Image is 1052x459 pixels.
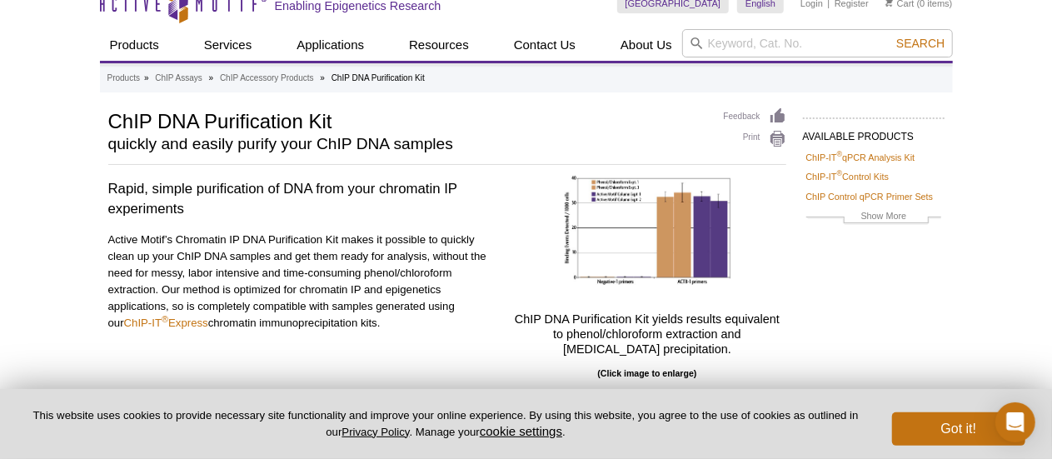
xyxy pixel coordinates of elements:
img: qPCR on ChIP DNA purified with the Chromatin IP DNA Purification Kit [564,175,730,284]
h2: AVAILABLE PRODUCTS [803,117,945,147]
a: ChIP Assays [155,71,202,86]
button: cookie settings [480,424,562,438]
a: ChIP-IT®Control Kits [806,169,890,184]
a: Contact Us [504,29,586,61]
a: ChIP-IT®Express [124,317,208,329]
a: ChIP Accessory Products [220,71,314,86]
h1: ChIP DNA Purification Kit [108,107,707,132]
h3: Rapid, simple purification of DNA from your chromatin IP experiments [108,179,496,219]
a: Feedback [724,107,786,126]
a: ChIP Control qPCR Primer Sets [806,189,934,204]
a: About Us [611,29,682,61]
button: Got it! [892,412,1025,446]
a: Products [100,29,169,61]
sup: ® [837,170,843,178]
sup: ® [837,150,843,158]
a: Resources [399,29,479,61]
li: ChIP DNA Purification Kit [332,73,425,82]
a: Privacy Policy [342,426,409,438]
h4: ChIP DNA Purification Kit yields results equivalent to phenol/chloroform extraction and [MEDICAL_... [509,307,786,357]
input: Keyword, Cat. No. [682,29,953,57]
li: » [320,73,325,82]
div: Open Intercom Messenger [995,402,1035,442]
li: » [144,73,149,82]
p: Active Motif’s Chromatin IP DNA Purification Kit makes it possible to quickly clean up your ChIP ... [108,232,496,332]
span: Search [896,37,945,50]
a: Services [194,29,262,61]
a: Show More [806,208,941,227]
h2: quickly and easily purify your ChIP DNA samples [108,137,707,152]
sup: ® [162,313,168,323]
a: Applications [287,29,374,61]
li: » [209,73,214,82]
button: Search [891,36,950,51]
p: This website uses cookies to provide necessary site functionality and improve your online experie... [27,408,865,440]
a: ChIP-IT®qPCR Analysis Kit [806,150,915,165]
a: Print [724,130,786,148]
b: (Click image to enlarge) [598,368,697,378]
a: Products [107,71,140,86]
